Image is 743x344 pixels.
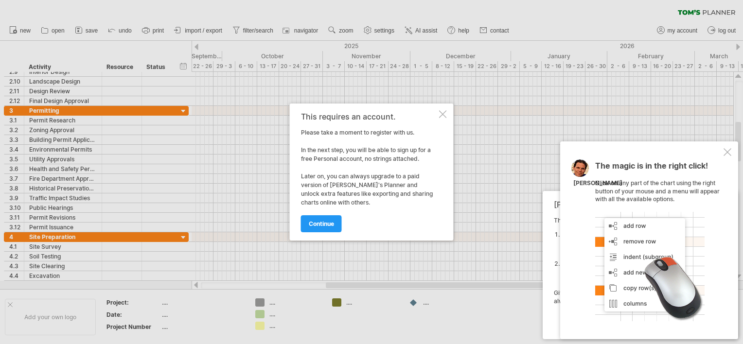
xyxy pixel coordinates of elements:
[301,112,437,121] div: This requires an account.
[573,179,622,188] div: [PERSON_NAME]
[554,217,722,330] div: The [PERSON_NAME]'s AI-assist can help you in two ways: Give it a try! With the undo button in th...
[554,200,722,209] div: [PERSON_NAME]'s AI-assistant
[301,215,342,232] a: continue
[595,162,722,321] div: Click on any part of the chart using the right button of your mouse and a menu will appear with a...
[595,161,708,175] span: The magic is in the right click!
[301,112,437,232] div: Please take a moment to register with us. In the next step, you will be able to sign up for a fre...
[309,220,334,227] span: continue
